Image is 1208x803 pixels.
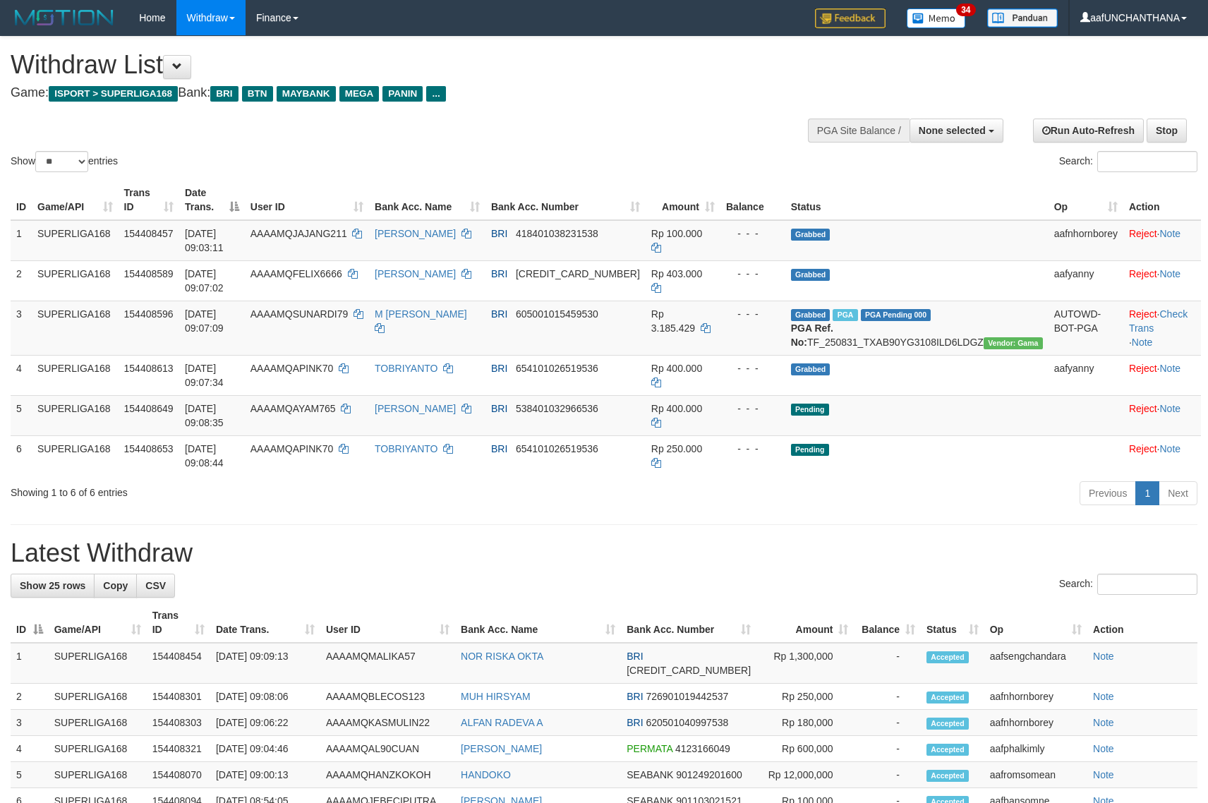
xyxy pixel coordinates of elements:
b: PGA Ref. No: [791,322,833,348]
span: Accepted [926,651,969,663]
div: - - - [726,227,780,241]
td: - [854,736,921,762]
a: Copy [94,574,137,598]
td: - [854,710,921,736]
span: 154408457 [124,228,174,239]
td: [DATE] 09:04:46 [210,736,320,762]
span: Pending [791,404,829,416]
span: BRI [491,268,507,279]
span: BRI [627,691,643,702]
h4: Game: Bank: [11,86,791,100]
th: User ID: activate to sort column ascending [320,603,455,643]
span: 154408596 [124,308,174,320]
td: - [854,762,921,788]
td: [DATE] 09:06:22 [210,710,320,736]
span: 154408589 [124,268,174,279]
span: 34 [956,4,975,16]
span: ISPORT > SUPERLIGA168 [49,86,178,102]
th: Status: activate to sort column ascending [921,603,984,643]
td: 154408070 [147,762,210,788]
th: ID [11,180,32,220]
a: Stop [1147,119,1187,143]
span: Accepted [926,744,969,756]
td: 2 [11,260,32,301]
th: User ID: activate to sort column ascending [245,180,369,220]
a: Note [1160,268,1181,279]
td: 5 [11,762,49,788]
span: Accepted [926,770,969,782]
a: [PERSON_NAME] [375,268,456,279]
span: BRI [491,228,507,239]
span: Grabbed [791,309,830,321]
label: Search: [1059,574,1197,595]
span: Copy 602001004818506 to clipboard [627,665,751,676]
td: 4 [11,736,49,762]
a: 1 [1135,481,1159,505]
span: Rp 403.000 [651,268,702,279]
td: SUPERLIGA168 [49,710,147,736]
h1: Withdraw List [11,51,791,79]
span: Show 25 rows [20,580,85,591]
td: 154408454 [147,643,210,684]
span: BRI [627,717,643,728]
span: MEGA [339,86,380,102]
span: Grabbed [791,229,830,241]
div: - - - [726,267,780,281]
td: 1 [11,643,49,684]
span: [DATE] 09:07:09 [185,308,224,334]
a: Note [1093,743,1114,754]
span: MAYBANK [277,86,336,102]
td: · [1123,260,1201,301]
span: Vendor URL: https://trx31.1velocity.biz [984,337,1043,349]
td: AAAAMQBLECOS123 [320,684,455,710]
span: Grabbed [791,363,830,375]
span: SEABANK [627,769,673,780]
span: AAAAMQFELIX6666 [250,268,342,279]
label: Show entries [11,151,118,172]
span: [DATE] 09:08:35 [185,403,224,428]
th: Bank Acc. Number: activate to sort column ascending [485,180,646,220]
th: Amount: activate to sort column ascending [646,180,720,220]
span: 154408649 [124,403,174,414]
a: [PERSON_NAME] [461,743,542,754]
a: NOR RISKA OKTA [461,651,543,662]
span: BRI [491,443,507,454]
td: · [1123,355,1201,395]
td: SUPERLIGA168 [32,355,119,395]
a: Check Trans [1129,308,1188,334]
a: HANDOKO [461,769,511,780]
h1: Latest Withdraw [11,539,1197,567]
img: MOTION_logo.png [11,7,118,28]
td: SUPERLIGA168 [32,301,119,355]
span: None selected [919,125,986,136]
a: [PERSON_NAME] [375,403,456,414]
span: ... [426,86,445,102]
td: Rp 250,000 [756,684,854,710]
span: Rp 400.000 [651,403,702,414]
th: Game/API: activate to sort column ascending [49,603,147,643]
td: 3 [11,710,49,736]
a: Note [1093,769,1114,780]
td: 154408321 [147,736,210,762]
span: PGA Pending [861,309,931,321]
a: Reject [1129,228,1157,239]
td: SUPERLIGA168 [32,435,119,476]
th: Trans ID: activate to sort column ascending [119,180,179,220]
td: aafnhornborey [984,710,1087,736]
td: - [854,684,921,710]
td: 154408303 [147,710,210,736]
th: Date Trans.: activate to sort column ascending [210,603,320,643]
td: Rp 600,000 [756,736,854,762]
td: 3 [11,301,32,355]
td: · [1123,220,1201,261]
th: Game/API: activate to sort column ascending [32,180,119,220]
th: Amount: activate to sort column ascending [756,603,854,643]
th: Date Trans.: activate to sort column descending [179,180,245,220]
span: Accepted [926,692,969,704]
a: Run Auto-Refresh [1033,119,1144,143]
td: SUPERLIGA168 [49,643,147,684]
div: PGA Site Balance / [808,119,910,143]
span: Rp 250.000 [651,443,702,454]
td: aafromsomean [984,762,1087,788]
span: Rp 100.000 [651,228,702,239]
